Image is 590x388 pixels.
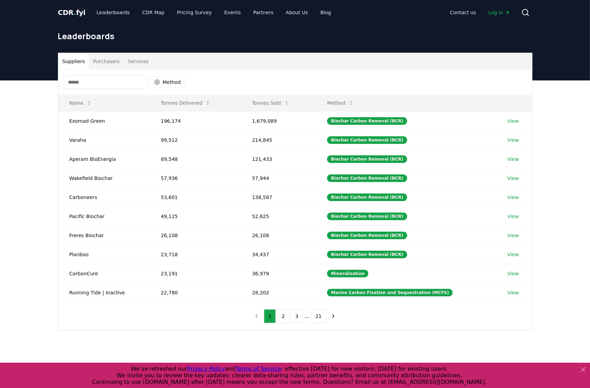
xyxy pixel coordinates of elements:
a: View [507,270,519,277]
button: next page [327,309,339,323]
td: CarbonCure [58,264,150,283]
td: 214,845 [241,130,316,149]
td: 57,936 [150,169,241,188]
td: Aperam BioEnergia [58,149,150,169]
button: Suppliers [58,53,89,70]
td: 196,174 [150,111,241,130]
button: 21 [311,309,326,323]
button: 1 [264,309,276,323]
td: 34,437 [241,245,316,264]
a: View [507,137,519,144]
button: Purchasers [89,53,124,70]
span: Log in [488,9,510,16]
a: View [507,194,519,201]
td: 36,979 [241,264,316,283]
td: 23,191 [150,264,241,283]
button: Name [64,96,97,110]
a: Partners [248,6,279,19]
td: Exomad Green [58,111,150,130]
a: CDR Map [137,6,170,19]
td: 138,587 [241,188,316,207]
td: 89,548 [150,149,241,169]
td: Pacific Biochar [58,207,150,226]
td: 26,108 [150,226,241,245]
td: Running Tide | Inactive [58,283,150,302]
td: Freres Biochar [58,226,150,245]
div: Biochar Carbon Removal (BCR) [327,174,407,182]
h1: Leaderboards [58,31,532,42]
li: ... [304,312,309,320]
a: About Us [280,6,313,19]
div: Biochar Carbon Removal (BCR) [327,251,407,258]
button: Tonnes Delivered [155,96,216,110]
div: Biochar Carbon Removal (BCR) [327,136,407,144]
a: View [507,118,519,124]
div: Biochar Carbon Removal (BCR) [327,155,407,163]
a: Events [219,6,246,19]
td: Varaha [58,130,150,149]
a: View [507,175,519,182]
a: Blog [315,6,337,19]
div: Marine Carbon Fixation and Sequestration (MCFS) [327,289,453,296]
a: View [507,156,519,163]
button: 3 [291,309,303,323]
td: 1,679,089 [241,111,316,130]
a: Pricing Survey [171,6,217,19]
div: Biochar Carbon Removal (BCR) [327,117,407,125]
td: 22,780 [150,283,241,302]
div: Biochar Carbon Removal (BCR) [327,232,407,239]
button: Method [322,96,359,110]
td: 57,944 [241,169,316,188]
div: Biochar Carbon Removal (BCR) [327,193,407,201]
nav: Main [444,6,515,19]
td: 28,202 [241,283,316,302]
a: View [507,251,519,258]
a: Contact us [444,6,481,19]
td: 23,718 [150,245,241,264]
a: View [507,213,519,220]
a: View [507,232,519,239]
a: CDR.fyi [58,8,86,17]
td: Carboneers [58,188,150,207]
a: Leaderboards [91,6,135,19]
a: Log in [483,6,515,19]
button: Method [150,77,186,88]
td: 99,512 [150,130,241,149]
button: Services [124,53,153,70]
td: Planboo [58,245,150,264]
td: 53,601 [150,188,241,207]
button: 2 [277,309,289,323]
button: Tonnes Sold [247,96,295,110]
a: View [507,289,519,296]
td: Wakefield Biochar [58,169,150,188]
nav: Main [91,6,336,19]
td: 121,433 [241,149,316,169]
span: CDR fyi [58,8,86,17]
div: Mineralization [327,270,368,277]
div: Biochar Carbon Removal (BCR) [327,213,407,220]
td: 49,125 [150,207,241,226]
td: 52,625 [241,207,316,226]
td: 26,108 [241,226,316,245]
span: . [74,8,76,17]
